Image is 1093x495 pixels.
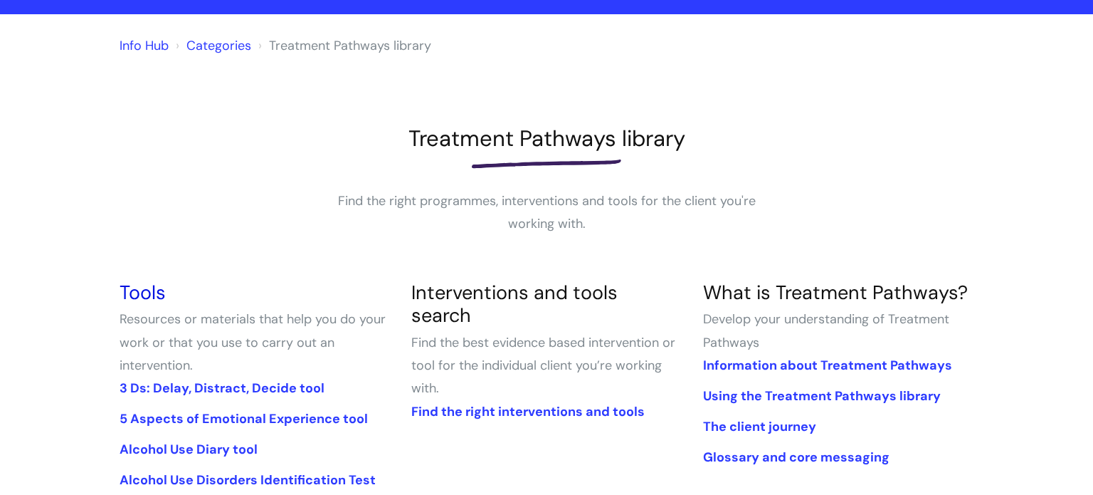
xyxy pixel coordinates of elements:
a: Categories [186,37,251,54]
a: Information about Treatment Pathways [703,357,952,374]
a: 3 Ds: Delay, Distract, Decide tool [120,380,324,397]
li: Treatment Pathways library [255,34,431,57]
span: Develop your understanding of Treatment Pathways [703,311,949,350]
a: Info Hub [120,37,169,54]
span: Resources or materials that help you do your work or that you use to carry out an intervention. [120,311,386,374]
a: Using the Treatment Pathways library [703,387,941,405]
p: Find the right programmes, interventions and tools for the client you're working with. [333,189,760,236]
a: What is Treatment Pathways? [703,280,968,305]
span: Find the best evidence based intervention or tool for the individual client you’re working with. [411,334,675,397]
a: The client journey [703,418,816,435]
a: Interventions and tools search [411,280,618,328]
a: Alcohol Use Diary tool [120,441,258,458]
a: Glossary and core messaging [703,449,889,466]
li: Solution home [172,34,251,57]
a: Find the right interventions and tools [411,403,645,420]
h1: Treatment Pathways library [120,125,973,152]
a: 5 Aspects of Emotional Experience tool [120,410,368,427]
a: Tools [120,280,166,305]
